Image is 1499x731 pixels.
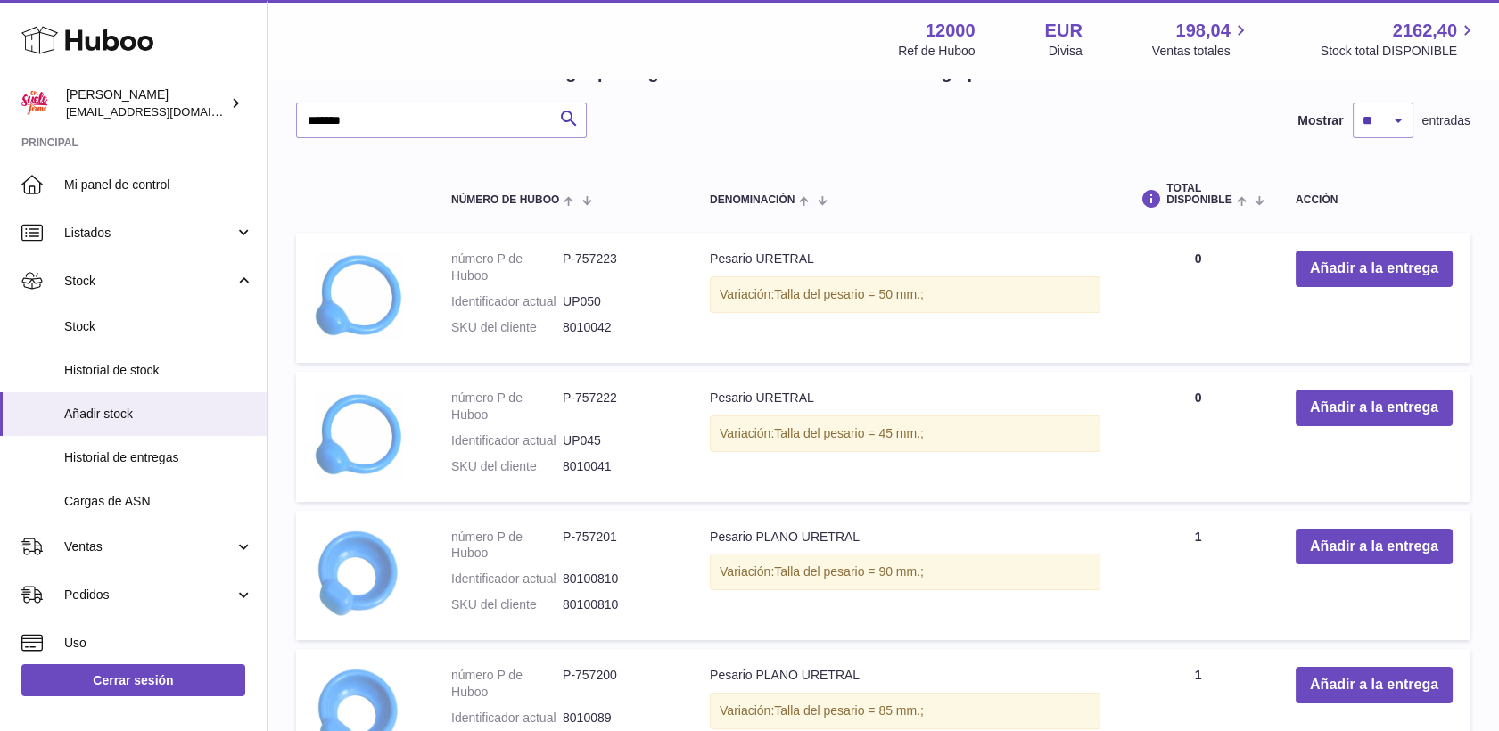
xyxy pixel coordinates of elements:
button: Añadir a la entrega [1296,529,1453,565]
td: Pesario URETRAL [692,372,1118,502]
span: Stock [64,273,235,290]
span: Uso [64,635,253,652]
a: Cerrar sesión [21,664,245,696]
span: Añadir stock [64,406,253,423]
dt: Identificador actual [451,432,563,449]
dd: P-757200 [563,667,674,701]
dt: Identificador actual [451,710,563,727]
td: Pesario PLANO URETRAL [692,511,1118,641]
dd: UP050 [563,293,674,310]
strong: EUR [1045,19,1083,43]
dt: número P de Huboo [451,667,563,701]
span: Número de Huboo [451,194,559,206]
dt: número P de Huboo [451,529,563,563]
strong: 12000 [926,19,976,43]
dt: SKU del cliente [451,596,563,613]
button: Añadir a la entrega [1296,251,1453,287]
span: Historial de entregas [64,449,253,466]
img: mar@ensuelofirme.com [21,90,48,117]
span: Historial de stock [64,362,253,379]
span: Listados [64,225,235,242]
span: Total DISPONIBLE [1166,183,1231,206]
div: Variación: [710,415,1100,452]
span: Stock total DISPONIBLE [1321,43,1478,60]
span: Cargas de ASN [64,493,253,510]
span: Talla del pesario = 50 mm.; [774,287,924,301]
div: Variación: [710,276,1100,313]
span: Talla del pesario = 85 mm.; [774,703,924,718]
span: Stock [64,318,253,335]
div: Ref de Huboo [898,43,975,60]
span: 198,04 [1176,19,1231,43]
td: 0 [1118,233,1278,363]
dd: P-757223 [563,251,674,284]
td: Pesario URETRAL [692,233,1118,363]
img: Pesario URETRAL [314,390,403,479]
span: 2162,40 [1393,19,1457,43]
div: Divisa [1049,43,1083,60]
span: Ventas totales [1152,43,1251,60]
dd: 80100810 [563,596,674,613]
dt: número P de Huboo [451,251,563,284]
dt: Identificador actual [451,571,563,587]
dd: 8010089 [563,710,674,727]
div: Variación: [710,554,1100,590]
img: Pesario URETRAL [314,251,403,340]
div: [PERSON_NAME] [66,86,226,120]
dd: 8010042 [563,319,674,336]
dt: número P de Huboo [451,390,563,423]
label: Mostrar [1297,112,1343,129]
span: entradas [1422,112,1470,129]
span: Denominación [710,194,795,206]
dd: P-757222 [563,390,674,423]
span: Mi panel de control [64,177,253,193]
div: Variación: [710,693,1100,729]
span: [EMAIL_ADDRESS][DOMAIN_NAME] [66,104,262,119]
td: 0 [1118,372,1278,502]
span: Talla del pesario = 45 mm.; [774,426,924,440]
img: Pesario PLANO URETRAL [314,529,403,618]
dt: SKU del cliente [451,319,563,336]
span: Ventas [64,538,235,555]
dd: P-757201 [563,529,674,563]
td: 1 [1118,511,1278,641]
dd: 80100810 [563,571,674,587]
div: Acción [1296,194,1453,206]
button: Añadir a la entrega [1296,390,1453,426]
a: 198,04 Ventas totales [1152,19,1251,60]
dd: UP045 [563,432,674,449]
dt: SKU del cliente [451,458,563,475]
dt: Identificador actual [451,293,563,310]
button: Añadir a la entrega [1296,667,1453,703]
span: Pedidos [64,587,235,604]
span: Talla del pesario = 90 mm.; [774,564,924,579]
a: 2162,40 Stock total DISPONIBLE [1321,19,1478,60]
dd: 8010041 [563,458,674,475]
